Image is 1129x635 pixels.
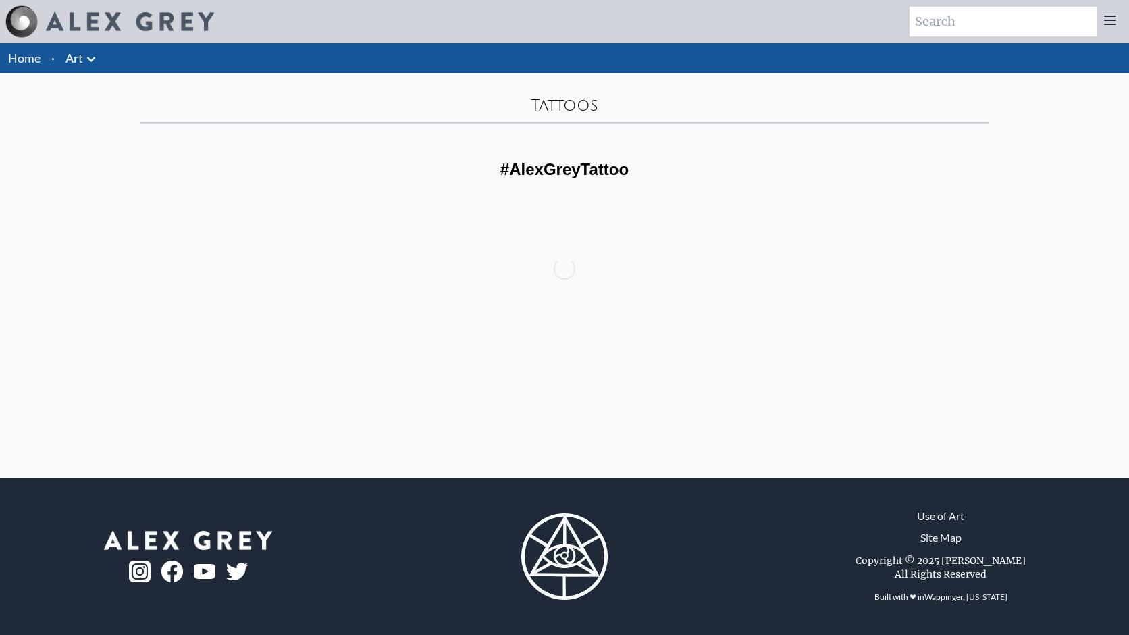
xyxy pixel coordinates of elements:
[226,563,248,580] img: twitter-logo.png
[895,567,987,581] div: All Rights Reserved
[8,51,41,66] a: Home
[46,43,60,73] li: ·
[65,49,83,68] a: Art
[500,160,629,178] a: #AlexGreyTattoo
[920,530,962,546] a: Site Map
[132,73,997,124] div: Tattoos
[194,564,215,580] img: youtube-logo.png
[917,508,964,524] a: Use of Art
[129,561,151,582] img: ig-logo.png
[161,561,183,582] img: fb-logo.png
[869,586,1013,608] div: Built with ❤ in
[856,554,1026,567] div: Copyright © 2025 [PERSON_NAME]
[910,7,1097,36] input: Search
[924,592,1007,602] a: Wappinger, [US_STATE]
